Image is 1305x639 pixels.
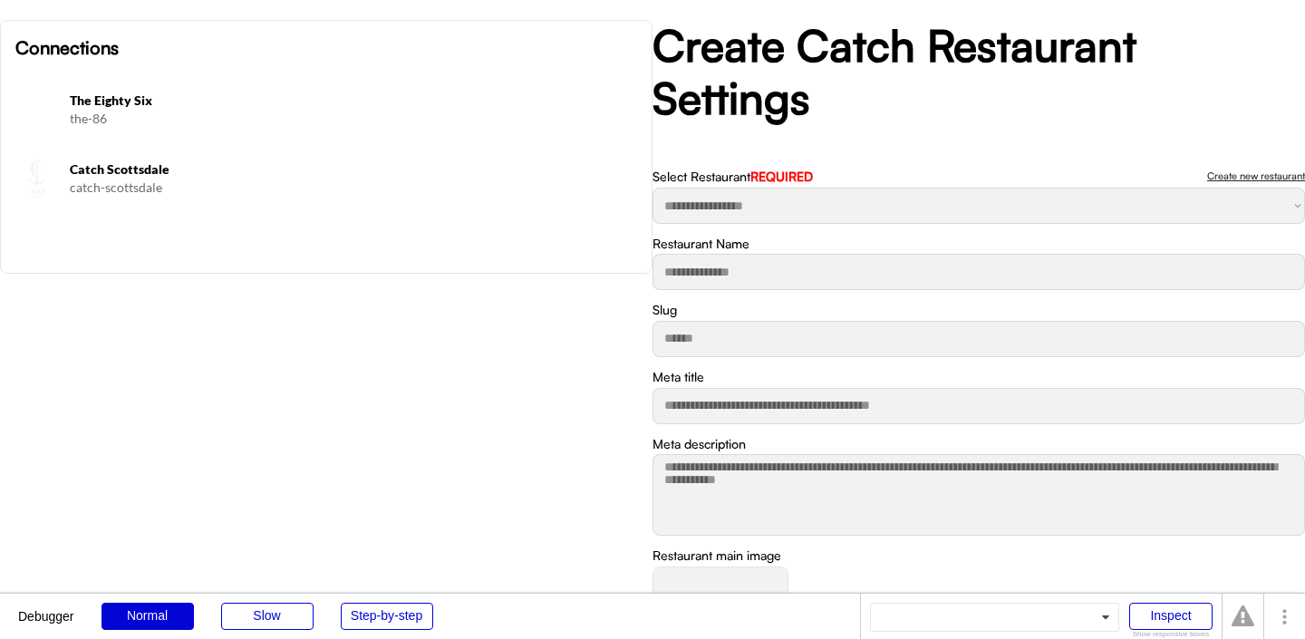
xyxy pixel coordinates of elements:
[341,603,433,630] div: Step-by-step
[652,20,1305,124] h2: Create Catch Restaurant Settings
[652,235,749,253] div: Restaurant Name
[1207,171,1305,181] div: Create new restaurant
[652,301,677,319] div: Slug
[101,603,194,630] div: Normal
[70,92,637,110] h6: The Eighty Six
[750,169,813,184] font: REQUIRED
[70,160,637,179] h6: Catch Scottsdale
[652,168,813,186] div: Select Restaurant
[1129,603,1213,630] div: Inspect
[70,110,637,128] div: the-86
[652,368,704,386] div: Meta title
[70,179,637,197] div: catch-scottsdale
[18,594,74,623] div: Debugger
[15,35,637,61] h6: Connections
[652,435,746,453] div: Meta description
[221,603,314,630] div: Slow
[15,157,59,200] img: CATCH%20SCOTTSDALE_Logo%20Only.png
[652,547,781,565] div: Restaurant main image
[15,88,59,131] img: Screenshot%202025-08-11%20at%2010.33.52%E2%80%AFAM.png
[1129,631,1213,638] div: Show responsive boxes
